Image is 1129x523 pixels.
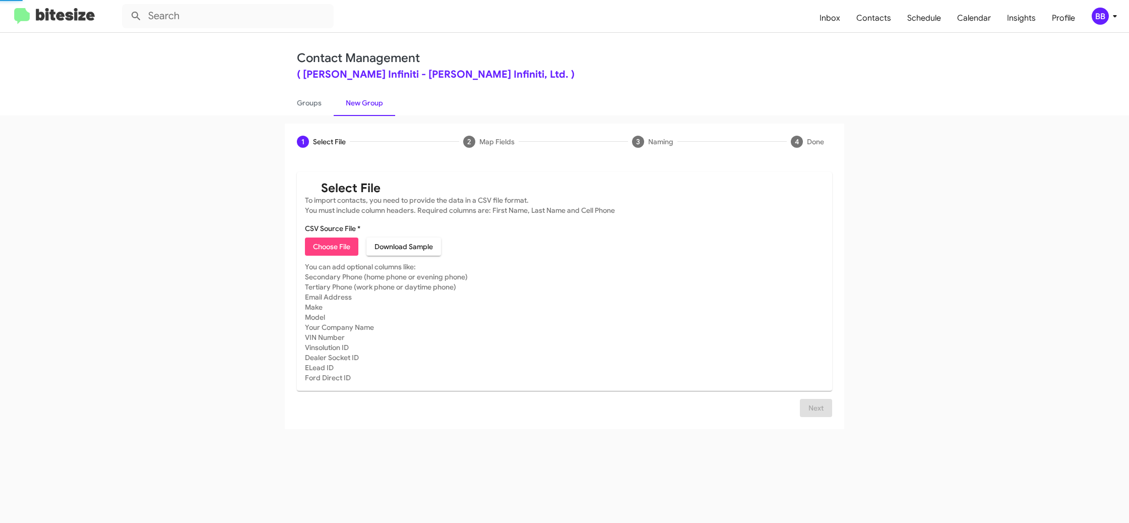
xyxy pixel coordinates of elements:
label: CSV Source File * [305,223,360,234]
mat-card-subtitle: To import contacts, you need to provide the data in a CSV file format. You must include column he... [305,195,824,215]
mat-card-subtitle: You can add optional columns like: Secondary Phone (home phone or evening phone) Tertiary Phone (... [305,262,824,383]
button: Download Sample [366,238,441,256]
a: Calendar [949,4,999,33]
mat-card-title: Select File [305,180,824,193]
span: Next [808,399,824,417]
input: Search [122,4,334,28]
div: BB [1092,8,1109,25]
a: Groups [285,90,334,116]
button: BB [1083,8,1118,25]
span: Download Sample [374,238,433,256]
a: New Group [334,90,395,116]
a: Insights [999,4,1044,33]
a: Schedule [899,4,949,33]
a: Inbox [811,4,848,33]
a: Contacts [848,4,899,33]
button: Next [800,399,832,417]
button: Choose File [305,238,358,256]
a: Contact Management [297,50,420,66]
a: Profile [1044,4,1083,33]
div: ( [PERSON_NAME] Infiniti - [PERSON_NAME] Infiniti, Ltd. ) [297,70,832,80]
span: Choose File [313,238,350,256]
